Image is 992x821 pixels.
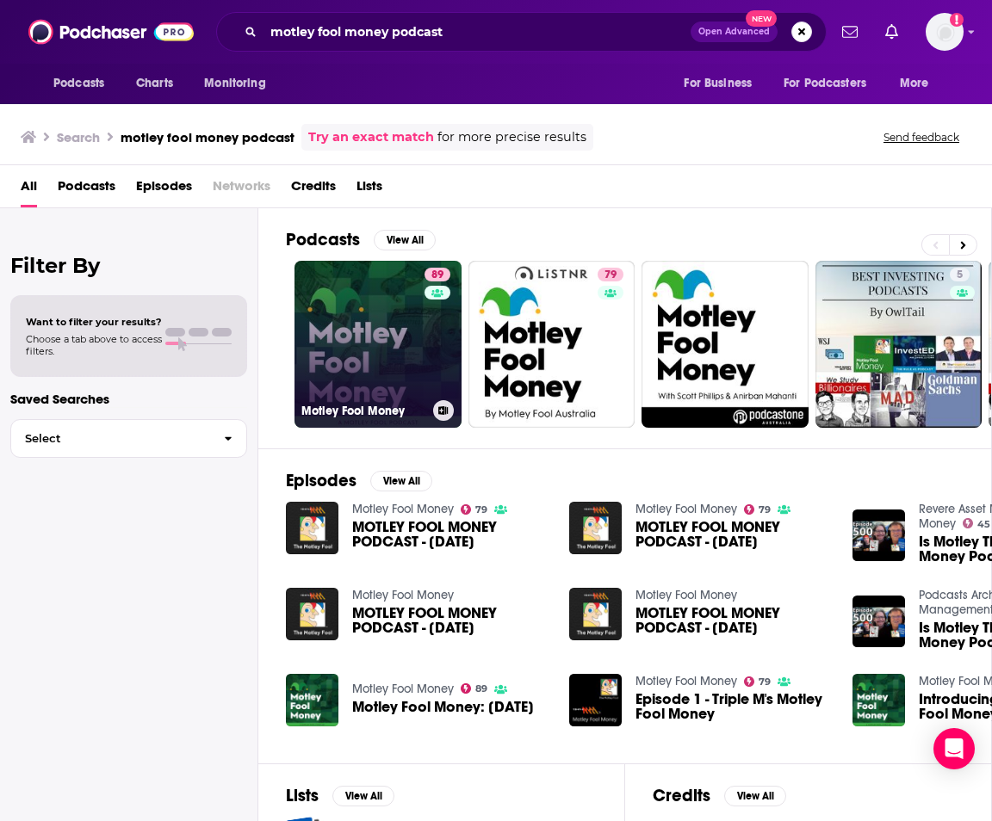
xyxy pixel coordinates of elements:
[352,682,454,696] a: Motley Fool Money
[57,129,100,145] h3: Search
[691,22,778,42] button: Open AdvancedNew
[352,700,534,714] span: Motley Fool Money: [DATE]
[468,261,635,428] a: 79
[352,502,454,516] a: Motley Fool Money
[635,502,737,516] a: Motley Fool Money
[53,71,104,96] span: Podcasts
[10,419,247,458] button: Select
[672,67,773,100] button: open menu
[26,333,162,357] span: Choose a tab above to access filters.
[352,700,534,714] a: Motley Fool Money: 04.24.2009
[374,230,436,250] button: View All
[635,674,737,688] a: Motley Fool Money
[352,588,454,602] a: Motley Fool Money
[852,596,905,648] img: Is Motley The Fool? | Your Money Podcast – Episode 500
[294,261,462,428] a: 89Motley Fool Money
[835,17,865,46] a: Show notifications dropdown
[744,504,772,515] a: 79
[308,127,434,147] a: Try an exact match
[356,172,382,207] a: Lists
[569,674,622,726] a: Episode 1 - Triple M's Motley Fool Money
[11,433,210,444] span: Select
[286,785,394,806] a: ListsView All
[10,391,247,407] p: Saved Searches
[604,267,617,284] span: 79
[41,67,127,100] button: open menu
[332,786,394,806] button: View All
[370,471,432,491] button: View All
[635,588,737,602] a: Motley Fool Money
[26,316,162,328] span: Want to filter your results?
[286,502,338,554] img: MOTLEY FOOL MONEY PODCAST - JANUARY 11 2019
[461,683,488,694] a: 89
[431,267,443,284] span: 89
[852,509,905,562] a: Is Motley The Fool? | Your Money Podcast – Episode 500
[698,28,770,36] span: Open Advanced
[286,470,356,491] h2: Episodes
[10,253,247,278] h2: Filter By
[569,502,622,554] img: MOTLEY FOOL MONEY PODCAST - JANUARY 18 2019
[58,172,115,207] a: Podcasts
[815,261,983,428] a: 5
[635,520,832,549] span: MOTLEY FOOL MONEY PODCAST - [DATE]
[286,470,432,491] a: EpisodesView All
[352,606,549,635] a: MOTLEY FOOL MONEY PODCAST - JANUARY 18 2019
[759,506,771,514] span: 79
[475,685,487,693] span: 89
[926,13,964,51] button: Show profile menu
[352,606,549,635] span: MOTLEY FOOL MONEY PODCAST - [DATE]
[635,692,832,721] a: Episode 1 - Triple M's Motley Fool Money
[598,268,623,281] a: 79
[286,229,436,250] a: PodcastsView All
[213,172,270,207] span: Networks
[121,129,294,145] h3: motley fool money podcast
[286,785,319,806] h2: Lists
[125,67,183,100] a: Charts
[216,12,827,52] div: Search podcasts, credits, & more...
[461,504,488,515] a: 79
[933,728,975,769] div: Open Intercom Messenger
[569,588,622,640] img: MOTLEY FOOL MONEY PODCAST - JANUARY 11 2019
[746,10,777,27] span: New
[28,15,194,48] img: Podchaser - Follow, Share and Rate Podcasts
[136,71,173,96] span: Charts
[21,172,37,207] a: All
[352,520,549,549] a: MOTLEY FOOL MONEY PODCAST - JANUARY 11 2019
[136,172,192,207] span: Episodes
[950,13,964,27] svg: Email not verified
[301,404,426,418] h3: Motley Fool Money
[291,172,336,207] a: Credits
[635,520,832,549] a: MOTLEY FOOL MONEY PODCAST - JANUARY 18 2019
[759,678,771,686] span: 79
[437,127,586,147] span: for more precise results
[878,17,905,46] a: Show notifications dropdown
[852,674,905,726] img: Introducing the new Motley Fool Money
[772,67,891,100] button: open menu
[192,67,288,100] button: open menu
[635,606,832,635] a: MOTLEY FOOL MONEY PODCAST - JANUARY 11 2019
[286,588,338,640] img: MOTLEY FOOL MONEY PODCAST - JANUARY 18 2019
[286,674,338,726] img: Motley Fool Money: 04.24.2009
[878,130,964,145] button: Send feedback
[635,606,832,635] span: MOTLEY FOOL MONEY PODCAST - [DATE]
[352,520,549,549] span: MOTLEY FOOL MONEY PODCAST - [DATE]
[977,521,990,528] span: 45
[963,518,991,528] a: 45
[926,13,964,51] span: Logged in as jbarbour
[724,786,786,806] button: View All
[263,18,691,46] input: Search podcasts, credits, & more...
[784,71,866,96] span: For Podcasters
[204,71,265,96] span: Monitoring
